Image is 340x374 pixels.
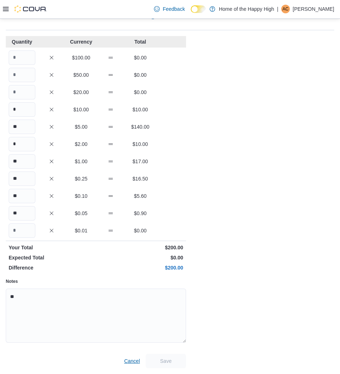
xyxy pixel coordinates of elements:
[14,5,47,13] img: Cova
[146,354,186,368] button: Save
[127,158,154,165] p: $17.00
[127,71,154,79] p: $0.00
[151,2,187,16] a: Feedback
[9,68,35,82] input: Quantity
[127,106,154,113] p: $10.00
[9,154,35,169] input: Quantity
[9,50,35,65] input: Quantity
[127,175,154,182] p: $16.50
[9,189,35,203] input: Quantity
[160,357,172,365] span: Save
[68,71,94,79] p: $50.00
[277,5,278,13] p: |
[97,254,183,261] p: $0.00
[127,123,154,130] p: $140.00
[9,244,94,251] p: Your Total
[9,254,94,261] p: Expected Total
[163,5,185,13] span: Feedback
[68,158,94,165] p: $1.00
[191,5,206,13] input: Dark Mode
[68,192,94,200] p: $0.10
[97,264,183,271] p: $200.00
[9,223,35,238] input: Quantity
[127,210,154,217] p: $0.90
[127,89,154,96] p: $0.00
[97,244,183,251] p: $200.00
[127,141,154,148] p: $10.00
[124,357,140,365] span: Cancel
[68,106,94,113] p: $10.00
[68,38,94,45] p: Currency
[68,89,94,96] p: $20.00
[9,38,35,45] p: Quantity
[6,279,18,284] label: Notes
[68,175,94,182] p: $0.25
[68,141,94,148] p: $2.00
[9,85,35,99] input: Quantity
[281,5,290,13] div: Ashleigh Campbell
[9,137,35,151] input: Quantity
[127,38,154,45] p: Total
[127,192,154,200] p: $5.60
[283,5,289,13] span: AC
[9,120,35,134] input: Quantity
[219,5,274,13] p: Home of the Happy High
[121,354,143,368] button: Cancel
[9,102,35,117] input: Quantity
[68,210,94,217] p: $0.05
[9,206,35,221] input: Quantity
[68,227,94,234] p: $0.01
[9,264,94,271] p: Difference
[9,172,35,186] input: Quantity
[68,54,94,61] p: $100.00
[127,227,154,234] p: $0.00
[68,123,94,130] p: $5.00
[293,5,334,13] p: [PERSON_NAME]
[127,54,154,61] p: $0.00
